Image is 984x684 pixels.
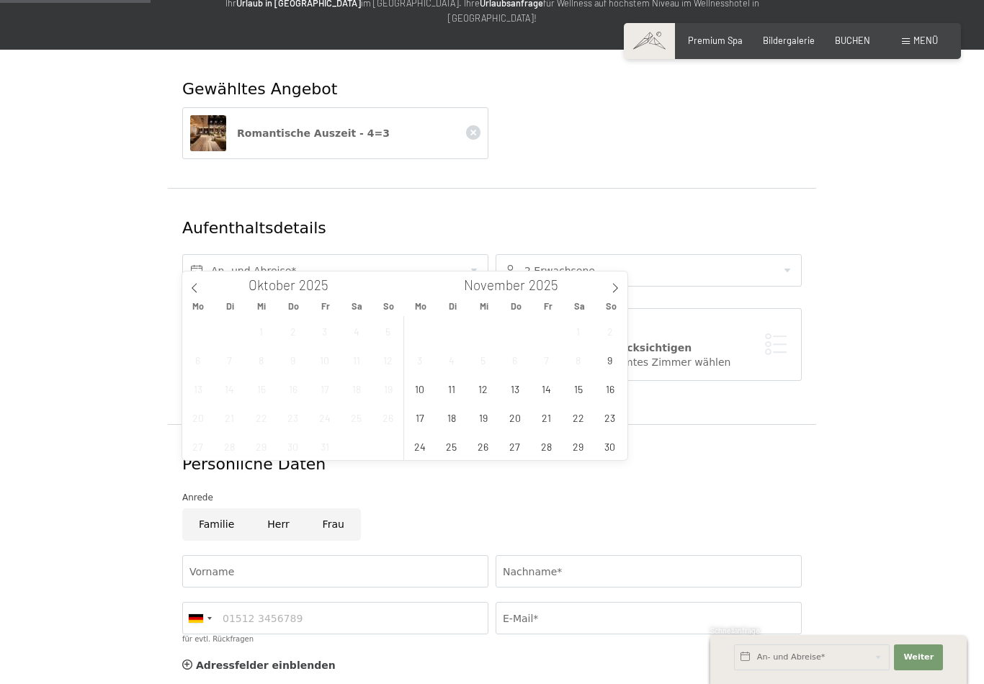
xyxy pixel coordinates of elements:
[564,302,596,311] span: Sa
[564,374,592,402] span: November 15, 2025
[564,346,592,374] span: November 8, 2025
[184,403,212,431] span: Oktober 20, 2025
[437,403,465,431] span: November 18, 2025
[214,302,246,311] span: Di
[247,432,275,460] span: Oktober 29, 2025
[247,374,275,402] span: Oktober 15, 2025
[501,403,529,431] span: November 20, 2025
[437,302,468,311] span: Di
[501,346,529,374] span: November 6, 2025
[342,346,370,374] span: Oktober 11, 2025
[182,602,488,634] input: 01512 3456789
[501,374,529,402] span: November 13, 2025
[532,374,560,402] span: November 14, 2025
[374,317,402,345] span: Oktober 5, 2025
[182,302,214,311] span: Mo
[894,644,943,670] button: Weiter
[341,302,373,311] span: Sa
[596,403,624,431] span: November 23, 2025
[279,346,307,374] span: Oktober 9, 2025
[596,346,624,374] span: November 9, 2025
[190,115,226,151] img: Romantische Auszeit - 4=3
[215,403,243,431] span: Oktober 21, 2025
[405,302,437,311] span: Mo
[468,302,500,311] span: Mi
[469,374,497,402] span: November 12, 2025
[310,374,339,402] span: Oktober 17, 2025
[406,432,434,460] span: November 24, 2025
[511,341,787,356] div: Zimmerwunsch berücksichtigen
[246,302,277,311] span: Mi
[596,374,624,402] span: November 16, 2025
[596,432,624,460] span: November 30, 2025
[469,346,497,374] span: November 5, 2025
[184,432,212,460] span: Oktober 27, 2025
[183,603,216,634] div: Germany (Deutschland): +49
[184,374,212,402] span: Oktober 13, 2025
[835,35,870,46] a: BUCHEN
[532,432,560,460] span: November 28, 2025
[215,432,243,460] span: Oktober 28, 2025
[374,403,402,431] span: Oktober 26, 2025
[215,346,243,374] span: Oktober 7, 2025
[249,279,295,292] span: Oktober
[247,403,275,431] span: Oktober 22, 2025
[277,302,309,311] span: Do
[903,652,934,663] span: Weiter
[310,432,339,460] span: Oktober 31, 2025
[279,317,307,345] span: Oktober 2, 2025
[913,35,938,46] span: Menü
[564,432,592,460] span: November 29, 2025
[564,317,592,345] span: November 1, 2025
[342,403,370,431] span: Oktober 25, 2025
[501,432,529,460] span: November 27, 2025
[215,374,243,402] span: Oktober 14, 2025
[500,302,532,311] span: Do
[182,635,254,643] label: für evtl. Rückfragen
[763,35,815,46] a: Bildergalerie
[247,317,275,345] span: Oktober 1, 2025
[279,374,307,402] span: Oktober 16, 2025
[469,403,497,431] span: November 19, 2025
[310,317,339,345] span: Oktober 3, 2025
[469,432,497,460] span: November 26, 2025
[511,356,787,370] div: Ich möchte ein bestimmtes Zimmer wählen
[406,403,434,431] span: November 17, 2025
[342,317,370,345] span: Oktober 4, 2025
[374,374,402,402] span: Oktober 19, 2025
[182,217,697,240] div: Aufenthaltsdetails
[532,302,564,311] span: Fr
[437,374,465,402] span: November 11, 2025
[182,490,802,505] div: Anrede
[710,626,760,635] span: Schnellanfrage
[437,432,465,460] span: November 25, 2025
[532,346,560,374] span: November 7, 2025
[310,302,341,311] span: Fr
[373,302,405,311] span: So
[406,374,434,402] span: November 10, 2025
[310,346,339,374] span: Oktober 10, 2025
[596,317,624,345] span: November 2, 2025
[237,127,390,139] span: Romantische Auszeit - 4=3
[342,374,370,402] span: Oktober 18, 2025
[406,346,434,374] span: November 3, 2025
[279,432,307,460] span: Oktober 30, 2025
[596,302,627,311] span: So
[688,35,743,46] a: Premium Spa
[525,276,573,293] input: Year
[532,403,560,431] span: November 21, 2025
[279,403,307,431] span: Oktober 23, 2025
[196,660,336,671] span: Adressfelder einblenden
[310,403,339,431] span: Oktober 24, 2025
[295,276,343,293] input: Year
[182,78,802,101] div: Gewähltes Angebot
[184,346,212,374] span: Oktober 6, 2025
[374,346,402,374] span: Oktober 12, 2025
[247,346,275,374] span: Oktober 8, 2025
[437,346,465,374] span: November 4, 2025
[182,454,802,476] div: Persönliche Daten
[464,279,525,292] span: November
